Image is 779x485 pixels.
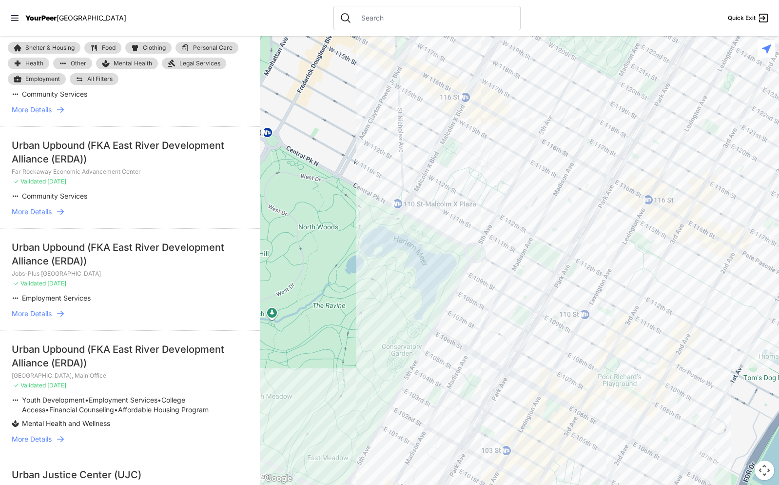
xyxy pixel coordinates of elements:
a: Health [8,58,49,69]
span: More Details [12,309,52,319]
div: Urban Upbound (FKA East River Development Alliance (ERDA)) [12,343,248,370]
span: Community Services [22,90,87,98]
span: • [114,405,118,414]
span: Mental Health and Wellness [22,419,110,427]
a: Food [84,42,121,54]
span: Personal Care [193,45,233,51]
span: [GEOGRAPHIC_DATA] [57,14,126,22]
span: More Details [12,207,52,217]
a: Other [53,58,92,69]
a: Legal Services [162,58,226,69]
span: Employment Services [22,294,91,302]
span: Youth Development [22,396,85,404]
span: [DATE] [47,280,66,287]
span: Employment Services [89,396,157,404]
span: YourPeer [25,14,57,22]
span: ✓ Validated [14,280,46,287]
a: Open this area in Google Maps (opens a new window) [262,472,294,485]
a: More Details [12,434,248,444]
input: Search [355,13,514,23]
a: Quick Exit [728,12,769,24]
a: More Details [12,105,248,115]
span: Community Services [22,192,87,200]
span: • [157,396,161,404]
button: Map camera controls [755,461,774,480]
a: Clothing [125,42,172,54]
a: All Filters [70,73,118,85]
span: ✓ Validated [14,382,46,389]
span: Health [25,61,43,66]
span: Shelter & Housing [25,45,75,51]
a: Shelter & Housing [8,42,80,54]
span: All Filters [87,76,113,82]
div: Urban Upbound (FKA East River Development Alliance (ERDA)) [12,139,248,166]
a: Employment [8,73,66,85]
a: More Details [12,309,248,319]
span: Other [71,61,86,66]
span: Food [102,45,116,51]
span: ✓ Validated [14,178,46,185]
p: [GEOGRAPHIC_DATA], Main Office [12,372,248,380]
span: Employment [25,75,60,83]
a: More Details [12,207,248,217]
span: Quick Exit [728,14,756,22]
span: Clothing [143,45,166,51]
span: Mental Health [114,60,152,67]
span: [DATE] [47,382,66,389]
span: Legal Services [179,60,220,67]
p: Jobs-Plus [GEOGRAPHIC_DATA] [12,270,248,278]
p: Far Rockaway Economic Advancement Center [12,168,248,176]
div: Urban Justice Center (UJC) [12,468,248,482]
img: Google [262,472,294,485]
span: Affordable Housing Program [118,405,209,414]
span: Financial Counseling [49,405,114,414]
a: YourPeer[GEOGRAPHIC_DATA] [25,15,126,21]
span: More Details [12,105,52,115]
a: Personal Care [175,42,238,54]
div: Urban Upbound (FKA East River Development Alliance (ERDA)) [12,241,248,268]
span: • [45,405,49,414]
a: Mental Health [96,58,158,69]
span: More Details [12,434,52,444]
span: • [85,396,89,404]
span: [DATE] [47,178,66,185]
